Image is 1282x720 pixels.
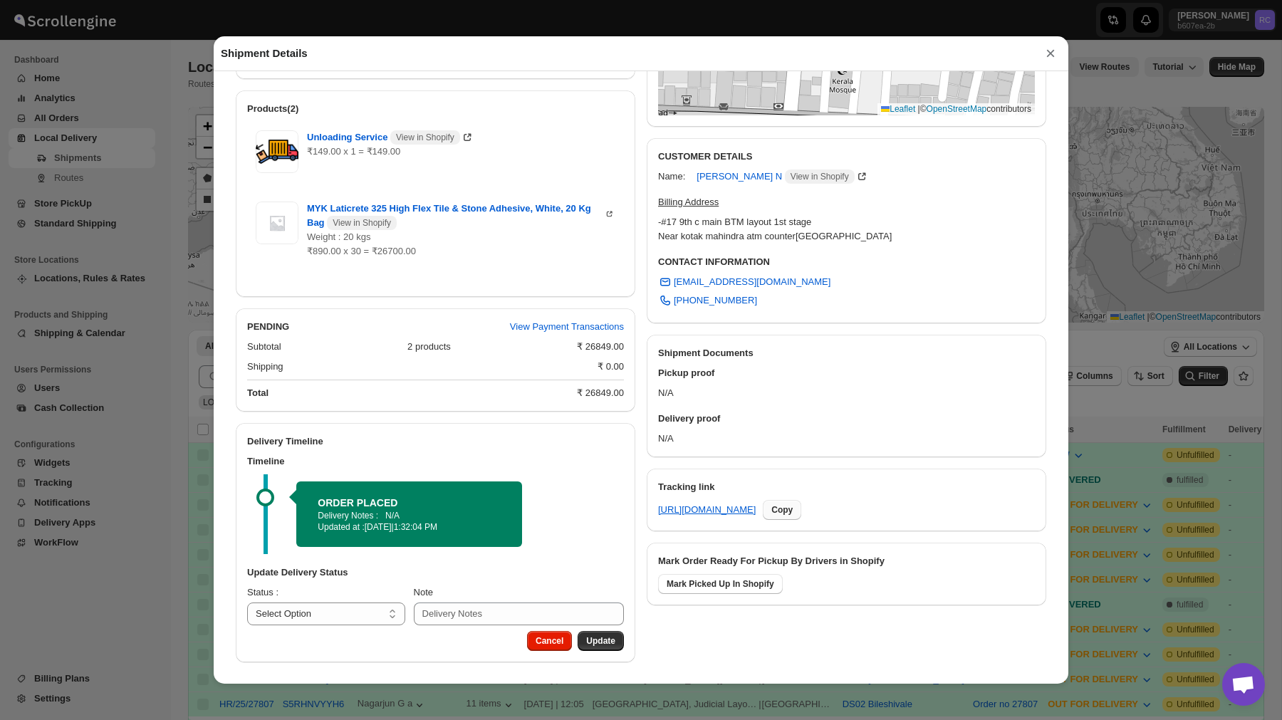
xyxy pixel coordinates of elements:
[650,289,766,312] a: [PHONE_NUMBER]
[647,360,1046,406] div: N/A
[247,320,289,334] h2: PENDING
[307,231,370,242] span: Weight : 20 kgs
[658,366,1035,380] h3: Pickup proof
[674,275,830,289] span: [EMAIL_ADDRESS][DOMAIN_NAME]
[247,565,624,580] h3: Update Delivery Status
[414,587,433,598] span: Note
[407,340,566,354] div: 2 products
[247,587,278,598] span: Status :
[318,521,501,533] p: Updated at :
[247,434,624,449] h2: Delivery Timeline
[365,522,437,532] span: [DATE] | 1:32:04 PM
[578,631,624,651] button: Update
[791,171,849,182] span: View in Shopify
[658,480,1035,494] h3: Tracking link
[318,510,378,521] p: Delivery Notes :
[307,203,615,214] a: MYK Laticrete 325 High Flex Tile & Stone Adhesive, White, 20 Kg Bag View in Shopify
[307,146,400,157] span: ₹149.00 x 1 = ₹149.00
[221,46,308,61] h2: Shipment Details
[577,340,624,354] div: ₹ 26849.00
[510,320,624,334] span: View Payment Transactions
[674,293,757,308] span: [PHONE_NUMBER]
[697,169,854,184] span: [PERSON_NAME] N
[658,255,1035,269] h3: CONTACT INFORMATION
[650,271,839,293] a: [EMAIL_ADDRESS][DOMAIN_NAME]
[697,171,868,182] a: [PERSON_NAME] N View in Shopify
[881,104,915,114] a: Leaflet
[247,360,586,374] div: Shipping
[658,346,1035,360] h2: Shipment Documents
[247,454,624,469] h3: Timeline
[763,500,801,520] button: Copy
[333,217,391,229] span: View in Shopify
[658,503,756,517] a: [URL][DOMAIN_NAME]
[1222,663,1265,706] a: Open chat
[586,635,615,647] span: Update
[658,150,1035,164] h3: CUSTOMER DETAILS
[577,386,624,400] div: ₹ 26849.00
[647,406,1046,457] div: N/A
[1040,43,1061,63] button: ×
[658,574,783,594] button: Mark Picked Up In Shopify
[385,510,400,521] p: N/A
[927,104,987,114] a: OpenStreetMap
[307,130,460,145] span: Unloading Service
[247,340,396,354] div: Subtotal
[536,635,563,647] span: Cancel
[658,412,1035,426] h3: Delivery proof
[414,602,624,625] input: Delivery Notes
[598,360,624,374] div: ₹ 0.00
[256,202,298,244] img: Item
[247,102,624,116] h2: Products(2)
[771,504,793,516] span: Copy
[667,578,774,590] span: Mark Picked Up In Shopify
[307,246,416,256] span: ₹890.00 x 30 = ₹26700.00
[307,202,604,230] span: MYK Laticrete 325 High Flex Tile & Stone Adhesive, White, 20 Kg Bag
[307,132,474,142] a: Unloading Service View in Shopify
[501,315,632,338] button: View Payment Transactions
[318,496,501,510] h2: ORDER PLACED
[527,631,572,651] button: Cancel
[918,104,920,114] span: |
[256,130,298,173] img: Item
[658,169,685,184] div: Name:
[877,103,1035,115] div: © contributors
[247,387,269,398] b: Total
[658,197,719,207] u: Billing Address
[658,554,1035,568] h3: Mark Order Ready For Pickup By Drivers in Shopify
[658,215,892,244] div: -#17 9th c main BTM layout 1st stage Near kotak mahindra atm counter [GEOGRAPHIC_DATA]
[396,132,454,143] span: View in Shopify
